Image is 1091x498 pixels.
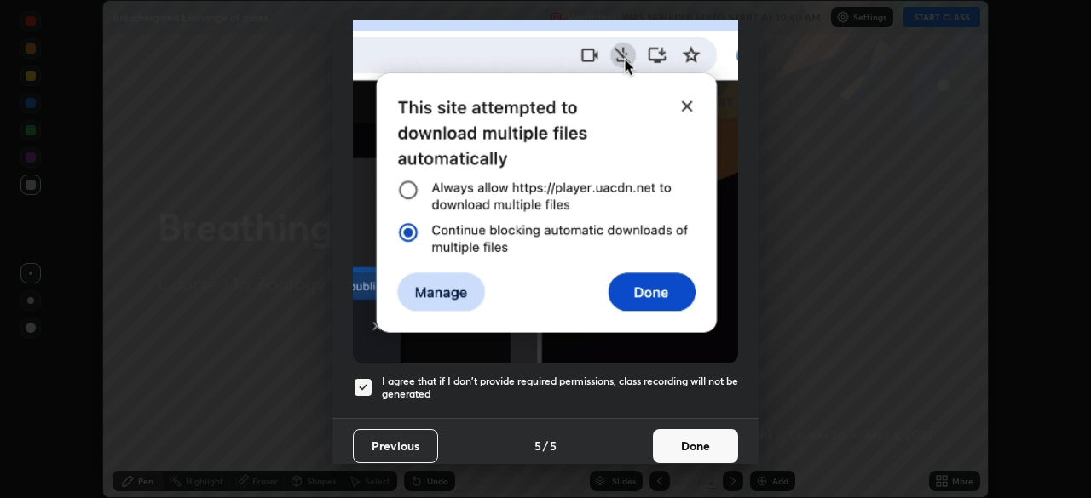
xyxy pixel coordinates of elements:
h4: 5 [534,437,541,455]
h5: I agree that if I don't provide required permissions, class recording will not be generated [382,375,738,401]
button: Previous [353,429,438,463]
h4: / [543,437,548,455]
button: Done [653,429,738,463]
h4: 5 [550,437,557,455]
